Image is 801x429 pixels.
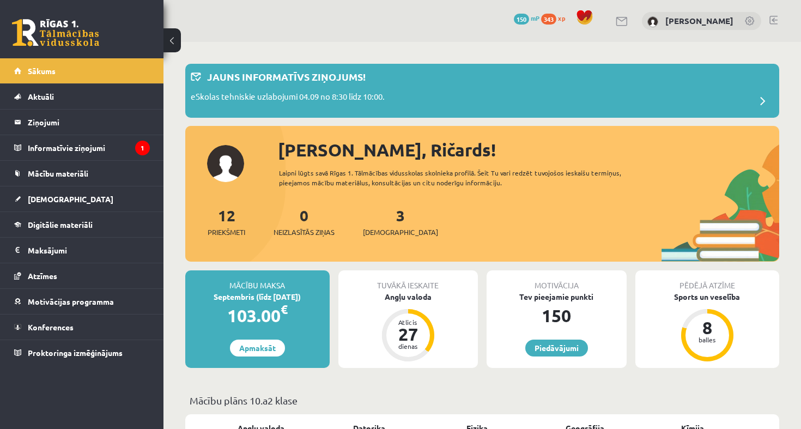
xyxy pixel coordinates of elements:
span: [DEMOGRAPHIC_DATA] [363,227,438,238]
a: Motivācijas programma [14,289,150,314]
p: eSkolas tehniskie uzlabojumi 04.09 no 8:30 līdz 10:00. [191,90,385,106]
a: Ziņojumi [14,110,150,135]
span: Proktoringa izmēģinājums [28,348,123,358]
a: Jauns informatīvs ziņojums! eSkolas tehniskie uzlabojumi 04.09 no 8:30 līdz 10:00. [191,69,774,112]
a: Sports un veselība 8 balles [635,291,780,363]
a: Digitālie materiāli [14,212,150,237]
a: Informatīvie ziņojumi1 [14,135,150,160]
a: Atzīmes [14,263,150,288]
a: Rīgas 1. Tālmācības vidusskola [12,19,99,46]
div: Tuvākā ieskaite [338,270,478,291]
span: 150 [514,14,529,25]
a: Aktuāli [14,84,150,109]
i: 1 [135,141,150,155]
p: Jauns informatīvs ziņojums! [207,69,366,84]
div: Angļu valoda [338,291,478,303]
p: Mācību plāns 10.a2 klase [190,393,775,408]
a: Sākums [14,58,150,83]
a: Apmaksāt [230,340,285,357]
span: Sākums [28,66,56,76]
div: 27 [392,325,424,343]
div: Septembris (līdz [DATE]) [185,291,330,303]
div: 8 [691,319,724,336]
legend: Ziņojumi [28,110,150,135]
a: Konferences [14,315,150,340]
span: xp [558,14,565,22]
div: Atlicis [392,319,424,325]
div: Motivācija [487,270,627,291]
div: dienas [392,343,424,349]
a: [DEMOGRAPHIC_DATA] [14,186,150,212]
div: Sports un veselība [635,291,780,303]
span: mP [531,14,539,22]
span: Digitālie materiāli [28,220,93,229]
div: Mācību maksa [185,270,330,291]
div: Laipni lūgts savā Rīgas 1. Tālmācības vidusskolas skolnieka profilā. Šeit Tu vari redzēt tuvojošo... [279,168,635,188]
img: Ričards Munde [647,16,658,27]
a: 3[DEMOGRAPHIC_DATA] [363,206,438,238]
a: Proktoringa izmēģinājums [14,340,150,365]
div: Tev pieejamie punkti [487,291,627,303]
a: 150 mP [514,14,539,22]
div: balles [691,336,724,343]
a: 12Priekšmeti [208,206,245,238]
span: € [281,301,288,317]
a: [PERSON_NAME] [665,15,733,26]
span: Mācību materiāli [28,168,88,178]
div: [PERSON_NAME], Ričards! [278,137,779,163]
a: Mācību materiāli [14,161,150,186]
a: 343 xp [541,14,571,22]
span: Motivācijas programma [28,297,114,306]
div: Pēdējā atzīme [635,270,780,291]
span: Konferences [28,322,74,332]
a: Piedāvājumi [525,340,588,357]
a: Angļu valoda Atlicis 27 dienas [338,291,478,363]
div: 103.00 [185,303,330,329]
span: Neizlasītās ziņas [274,227,335,238]
div: 150 [487,303,627,329]
legend: Maksājumi [28,238,150,263]
a: 0Neizlasītās ziņas [274,206,335,238]
span: 343 [541,14,556,25]
a: Maksājumi [14,238,150,263]
legend: Informatīvie ziņojumi [28,135,150,160]
span: [DEMOGRAPHIC_DATA] [28,194,113,204]
span: Aktuāli [28,92,54,101]
span: Atzīmes [28,271,57,281]
span: Priekšmeti [208,227,245,238]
